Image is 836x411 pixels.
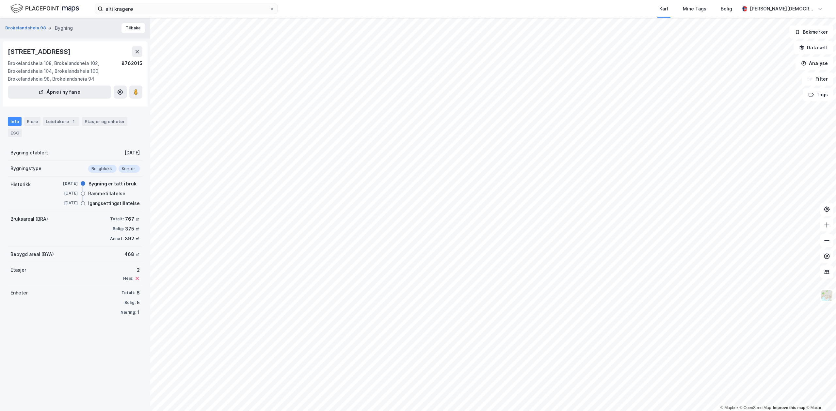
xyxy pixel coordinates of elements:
input: Søk på adresse, matrikkel, gårdeiere, leietakere eller personer [103,4,269,14]
div: 1 [70,118,77,125]
div: Bolig: [124,300,136,305]
div: Bolig: [113,226,124,231]
div: 5 [137,299,140,307]
div: 1 [137,308,140,316]
div: Heis: [123,276,133,281]
div: 767 ㎡ [125,215,140,223]
a: Mapbox [720,405,738,410]
div: [PERSON_NAME][DEMOGRAPHIC_DATA] [750,5,815,13]
div: Enheter [10,289,28,297]
div: Næring: [121,310,136,315]
div: Brokelandsheia 108, Brokelandsheia 102, Brokelandsheia 104, Brokelandsheia 100, Brokelandsheia 98... [8,59,121,83]
div: Bolig [721,5,732,13]
div: ESG [8,129,22,137]
div: Bygningstype [10,165,41,172]
button: Filter [802,72,833,86]
div: Eiere [24,117,40,126]
div: Etasjer og enheter [85,119,125,124]
button: Tilbake [121,23,145,33]
div: [DATE] [52,200,78,206]
div: Annet: [110,236,123,241]
div: Rammetillatelse [88,190,125,198]
div: 392 ㎡ [125,235,140,243]
div: [STREET_ADDRESS] [8,46,72,57]
div: 8762015 [121,59,142,83]
div: Kontrollprogram for chat [803,380,836,411]
a: OpenStreetMap [740,405,771,410]
a: Improve this map [773,405,805,410]
button: Tags [803,88,833,101]
div: 468 ㎡ [124,250,140,258]
div: Bygning etablert [10,149,48,157]
div: Totalt: [121,290,135,295]
div: [DATE] [124,149,140,157]
div: 375 ㎡ [125,225,140,233]
iframe: Chat Widget [803,380,836,411]
div: Historikk [10,181,31,188]
button: Analyse [796,57,833,70]
img: logo.f888ab2527a4732fd821a326f86c7f29.svg [10,3,79,14]
div: Igangsettingstillatelse [88,199,140,207]
div: [DATE] [52,181,78,186]
div: Totalt: [110,216,124,222]
div: 6 [137,289,140,297]
div: Mine Tags [683,5,706,13]
div: Leietakere [43,117,79,126]
div: Bygning [55,24,73,32]
div: Kart [659,5,668,13]
button: Bokmerker [789,25,833,39]
div: Info [8,117,22,126]
div: [DATE] [52,190,78,196]
button: Åpne i ny fane [8,86,111,99]
div: 2 [123,266,140,274]
div: Etasjer [10,266,26,274]
div: Bygning er tatt i bruk [88,180,137,188]
div: Bebygd areal (BYA) [10,250,54,258]
button: Brokelandsheia 98 [5,25,47,31]
img: Z [821,289,833,302]
div: Bruksareal (BRA) [10,215,48,223]
button: Datasett [794,41,833,54]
